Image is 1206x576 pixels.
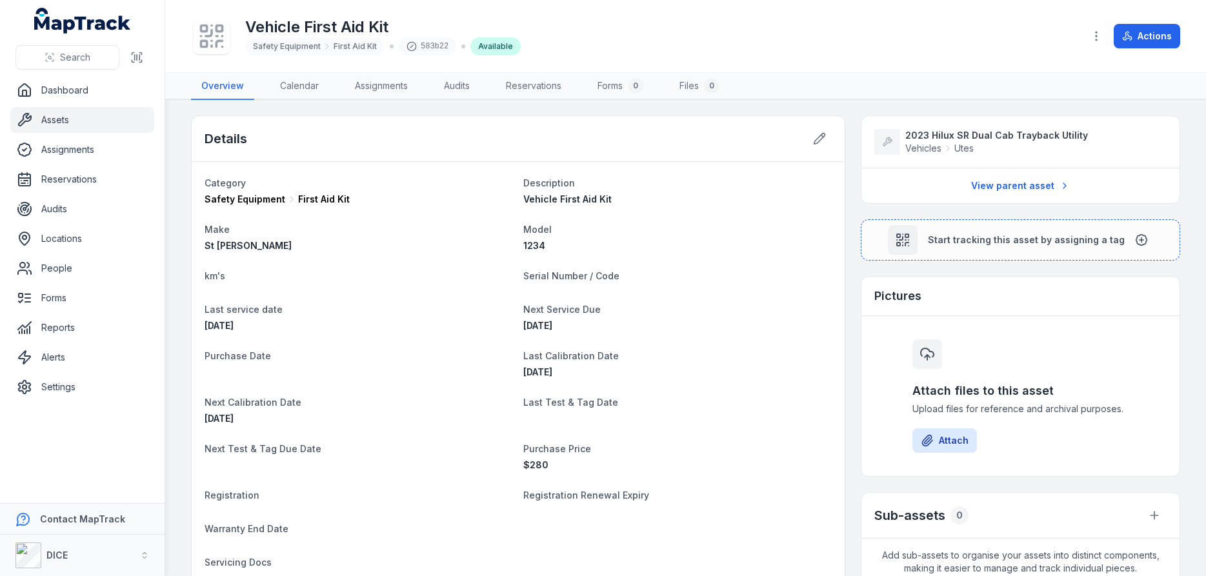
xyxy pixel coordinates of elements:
div: 0 [628,78,643,94]
div: 0 [704,78,719,94]
button: Actions [1114,24,1180,48]
a: Reservations [10,166,154,192]
a: Overview [191,73,254,100]
button: Start tracking this asset by assigning a tag [861,219,1180,261]
span: Purchase Date [205,350,271,361]
span: Upload files for reference and archival purposes. [912,402,1129,415]
span: Safety Equipment [253,41,321,52]
a: Audits [434,73,480,100]
span: [DATE] [523,366,552,377]
span: Registration Renewal Expiry [523,490,649,501]
a: View parent asset [963,174,1078,198]
span: Search [60,51,90,64]
a: Calendar [270,73,329,100]
h1: Vehicle First Aid Kit [245,17,521,37]
span: Model [523,224,552,235]
button: Attach [912,428,977,453]
span: First Aid Kit [334,41,377,52]
span: km's [205,270,225,281]
h3: Attach files to this asset [912,382,1129,400]
span: Servicing Docs [205,557,272,568]
span: Warranty End Date [205,523,288,534]
button: Search [15,45,119,70]
span: [DATE] [523,320,552,331]
span: Last service date [205,304,283,315]
time: 04/09/2026, 12:00:00 am [205,413,234,424]
h2: Details [205,130,247,148]
strong: 2023 Hilux SR Dual Cab Trayback Utility [905,129,1088,142]
a: Audits [10,196,154,222]
a: Dashboard [10,77,154,103]
span: First Aid Kit [298,193,350,206]
strong: Contact MapTrack [40,513,125,524]
h2: Sub-assets [874,506,945,524]
span: 280 AUD [523,459,548,470]
span: Utes [954,142,974,155]
span: Purchase Price [523,443,591,454]
a: Settings [10,374,154,400]
a: MapTrack [34,8,131,34]
span: Vehicles [905,142,941,155]
time: 04/09/2025, 12:00:00 am [205,320,234,331]
span: Last Test & Tag Date [523,397,618,408]
a: Locations [10,226,154,252]
span: [DATE] [205,413,234,424]
span: Next Service Due [523,304,601,315]
a: Reservations [496,73,572,100]
span: Make [205,224,230,235]
span: Vehicle First Aid Kit [523,194,612,204]
a: Alerts [10,344,154,370]
a: Assignments [10,137,154,163]
h3: Pictures [874,287,921,305]
a: Files0 [669,73,730,100]
time: 04/09/2025, 12:00:00 am [523,366,552,377]
span: Registration [205,490,259,501]
span: [DATE] [205,320,234,331]
span: Category [205,177,246,188]
a: Assignments [345,73,418,100]
span: Next Calibration Date [205,397,301,408]
div: 0 [950,506,969,524]
a: People [10,255,154,281]
span: Last Calibration Date [523,350,619,361]
a: 2023 Hilux SR Dual Cab Trayback UtilityVehiclesUtes [874,129,1167,155]
time: 04/09/2026, 12:00:00 am [523,320,552,331]
strong: DICE [46,550,68,561]
span: St [PERSON_NAME] [205,240,292,251]
div: Available [470,37,521,55]
div: 583b22 [399,37,456,55]
span: 1234 [523,240,545,251]
span: Start tracking this asset by assigning a tag [928,233,1125,246]
a: Reports [10,315,154,341]
span: Next Test & Tag Due Date [205,443,321,454]
a: Forms [10,285,154,311]
span: Safety Equipment [205,193,285,206]
span: Description [523,177,575,188]
a: Assets [10,107,154,133]
span: Serial Number / Code [523,270,619,281]
a: Forms0 [587,73,654,100]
